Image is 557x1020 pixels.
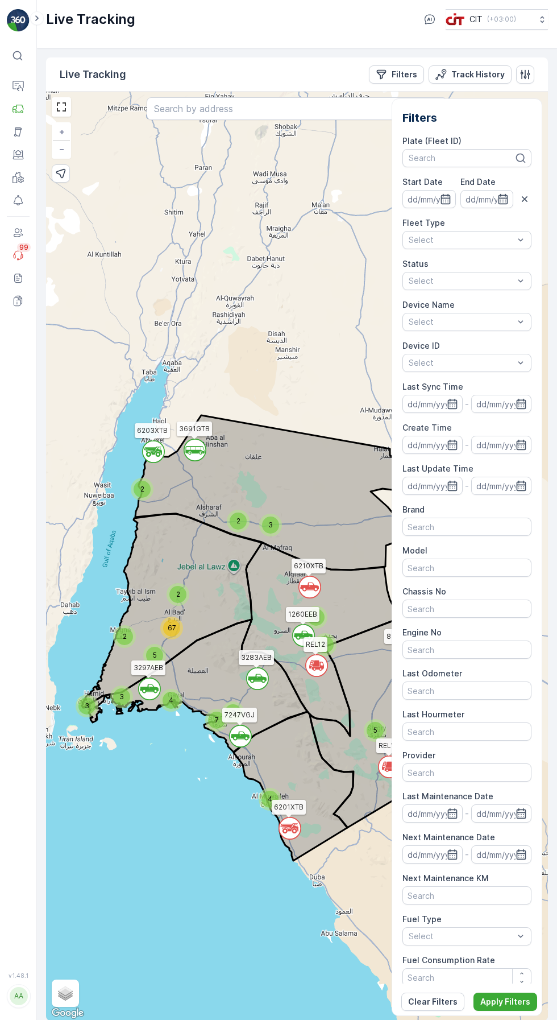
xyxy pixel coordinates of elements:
div: 3 [76,695,98,717]
p: Apply Filters [480,996,530,1007]
div: 7 [205,709,228,732]
span: 4 [268,795,272,803]
label: Chassis No [402,587,446,596]
input: Search [402,559,531,577]
button: CIT(+03:00) [446,9,548,30]
div: 4 [160,689,182,712]
span: 2 [123,632,127,641]
label: Next Maintenance KM [402,873,489,883]
span: v 1.48.1 [7,972,30,979]
label: Last Update Time [402,464,473,473]
label: Last Maintenance Date [402,791,493,801]
input: dd/mm/yyyy [402,845,463,864]
label: End Date [460,177,496,187]
span: 2 [231,708,235,717]
input: Search [402,518,531,536]
input: Search [402,682,531,700]
label: Next Maintenance Date [402,832,495,842]
p: Live Tracking [60,67,126,82]
p: Track History [451,69,505,80]
span: 3 [85,701,89,710]
a: 99 [7,244,30,267]
button: Clear Filters [401,993,464,1011]
input: dd/mm/yyyy [471,477,531,495]
svg: ` [138,678,161,700]
input: dd/mm/yyyy [402,436,463,454]
span: + [59,127,64,137]
label: Device ID [402,341,440,350]
label: Brand [402,505,425,514]
p: Search [409,152,514,164]
span: 5 [153,651,157,659]
div: 3 [110,685,133,708]
span: − [59,144,65,154]
div: ` [298,576,313,593]
svg: ` [278,817,301,840]
p: Select [409,357,514,369]
span: 3 [314,613,318,621]
img: logo [7,9,30,32]
input: dd/mm/yyyy [471,436,531,454]
a: Zoom Out [53,141,70,158]
p: Select [409,931,514,942]
svg: ` [246,667,269,690]
input: dd/mm/yyyy [402,804,463,823]
label: Fleet Type [402,218,445,228]
h2: Filters [402,109,531,126]
p: Select [409,275,514,287]
svg: ` [292,624,315,647]
label: Last Hourmeter [402,709,464,719]
p: CIT [469,14,483,25]
input: dd/mm/yyyy [471,804,531,823]
input: Search [402,641,531,659]
input: dd/mm/yyyy [402,395,463,413]
div: 2 [113,625,136,648]
span: 67 [168,623,176,632]
input: dd/mm/yyyy [402,477,463,495]
label: Model [402,546,427,555]
div: ` [229,725,244,742]
span: 2 [236,517,240,525]
svg: ` [142,440,165,463]
svg: ` [298,576,321,598]
label: Status [402,259,429,269]
p: ( +03:00 ) [487,15,516,24]
span: 3 [119,692,124,701]
div: 5 [364,719,386,742]
p: - [465,479,469,493]
div: ` [292,624,307,641]
button: Apply Filters [473,993,537,1011]
span: 3 [323,640,327,649]
input: Search [402,886,531,905]
div: ` [246,667,261,684]
div: 2 [222,701,244,724]
label: Last Odometer [402,668,462,678]
span: 2 [176,590,180,598]
p: Select [409,316,514,328]
input: Search [402,763,531,782]
div: AA [10,987,28,1005]
div: ` [138,678,153,695]
p: Clear Filters [408,996,458,1007]
span: 3 [268,521,273,529]
div: ` [278,817,293,834]
p: 99 [19,242,29,253]
div: 2 [167,583,189,606]
span: 7 [215,716,219,724]
input: Search [402,600,531,618]
div: 3 [259,514,282,536]
button: Track History [429,65,512,84]
button: Filters [369,65,424,84]
p: Live Tracking [46,10,135,28]
img: cit-logo_pOk6rL0.png [446,13,465,26]
a: Zoom In [53,123,70,141]
input: Search [402,968,531,986]
span: 4 [169,696,173,704]
p: Filters [392,69,417,80]
p: - [465,438,469,452]
input: Search [402,722,531,741]
input: Search by address [147,97,448,120]
label: Create Time [402,423,452,432]
label: Device Name [402,300,455,309]
div: 2 [131,478,153,501]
